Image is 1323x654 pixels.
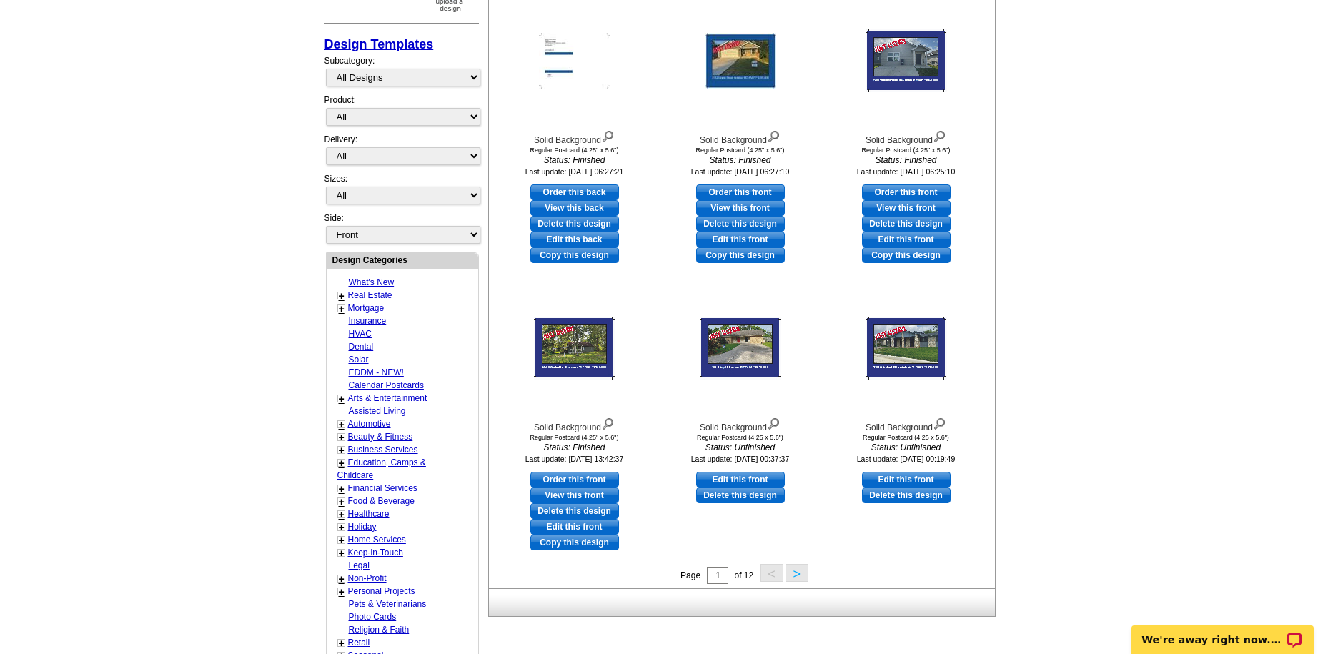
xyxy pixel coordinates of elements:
a: Delete this design [862,487,951,503]
a: Dental [349,342,374,352]
a: Delete this design [530,216,619,232]
small: Last update: [DATE] 13:42:37 [525,455,624,463]
a: + [339,535,345,546]
div: Regular Postcard (4.25 x 5.6") [828,434,985,441]
a: + [339,483,345,495]
a: Real Estate [348,290,392,300]
a: Arts & Entertainment [348,393,427,403]
a: edit this design [530,232,619,247]
a: Copy this design [862,247,951,263]
img: view design details [767,415,781,430]
a: use this design [530,184,619,200]
i: Status: Unfinished [828,441,985,454]
a: Holiday [348,522,377,532]
div: Solid Background [662,127,819,147]
i: Status: Finished [496,154,653,167]
img: Solid Background [866,317,947,380]
div: Solid Background [828,127,985,147]
a: edit this design [862,232,951,247]
div: Solid Background [496,415,653,434]
a: + [339,496,345,507]
small: Last update: [DATE] 06:25:10 [857,167,956,176]
a: + [339,393,345,405]
a: Copy this design [530,535,619,550]
a: + [339,419,345,430]
i: Status: Finished [828,154,985,167]
i: Status: Finished [662,154,819,167]
img: Solid Background [705,33,776,89]
small: Last update: [DATE] 06:27:21 [525,167,624,176]
a: use this design [696,184,785,200]
a: Mortgage [348,303,385,313]
a: + [339,586,345,598]
img: view design details [601,415,615,430]
a: Legal [349,560,370,570]
a: + [339,573,345,585]
div: Solid Background [662,415,819,434]
a: View this front [530,487,619,503]
a: Photo Cards [349,612,397,622]
img: view design details [767,127,781,143]
a: Financial Services [348,483,417,493]
div: Design Categories [327,253,478,267]
a: edit this design [530,519,619,535]
a: Non-Profit [348,573,387,583]
a: View this back [530,200,619,216]
a: View this front [862,200,951,216]
a: Assisted Living [349,406,406,416]
div: Regular Postcard (4.25" x 5.6") [496,147,653,154]
a: Retail [348,638,370,648]
i: Status: Unfinished [662,441,819,454]
div: Side: [324,212,479,245]
a: + [339,522,345,533]
a: Design Templates [324,37,434,51]
a: EDDM - NEW! [349,367,404,377]
a: View this front [696,200,785,216]
a: Beauty & Fitness [348,432,413,442]
img: Solid Background [866,29,947,92]
small: Last update: [DATE] 00:37:37 [691,455,790,463]
a: + [339,445,345,456]
a: use this design [862,472,951,487]
a: Solar [349,355,369,365]
a: + [339,457,345,469]
a: Home Services [348,535,406,545]
button: < [760,564,783,582]
small: Last update: [DATE] 00:19:49 [857,455,956,463]
a: What's New [349,277,395,287]
a: Delete this design [696,216,785,232]
a: Healthcare [348,509,390,519]
a: + [339,303,345,314]
img: Solid Background [539,33,610,89]
img: view design details [933,127,946,143]
div: Regular Postcard (4.25" x 5.6") [662,147,819,154]
span: of 12 [734,570,753,580]
a: Copy this design [530,247,619,263]
a: Personal Projects [348,586,415,596]
a: + [339,509,345,520]
button: > [786,564,808,582]
a: use this design [862,184,951,200]
div: Product: [324,94,479,133]
a: + [339,432,345,443]
a: Automotive [348,419,391,429]
a: Business Services [348,445,418,455]
small: Last update: [DATE] 06:27:10 [691,167,790,176]
img: view design details [601,127,615,143]
div: Subcategory: [324,54,479,94]
iframe: LiveChat chat widget [1122,609,1323,654]
a: + [339,638,345,649]
a: Delete this design [696,487,785,503]
img: view design details [933,415,946,430]
img: Solid Background [534,317,615,380]
a: Keep-in-Touch [348,548,403,558]
div: Solid Background [496,127,653,147]
a: Copy this design [696,247,785,263]
a: use this design [696,472,785,487]
div: Delivery: [324,133,479,172]
div: Solid Background [828,415,985,434]
a: Pets & Veterinarians [349,599,427,609]
a: Religion & Faith [349,625,410,635]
